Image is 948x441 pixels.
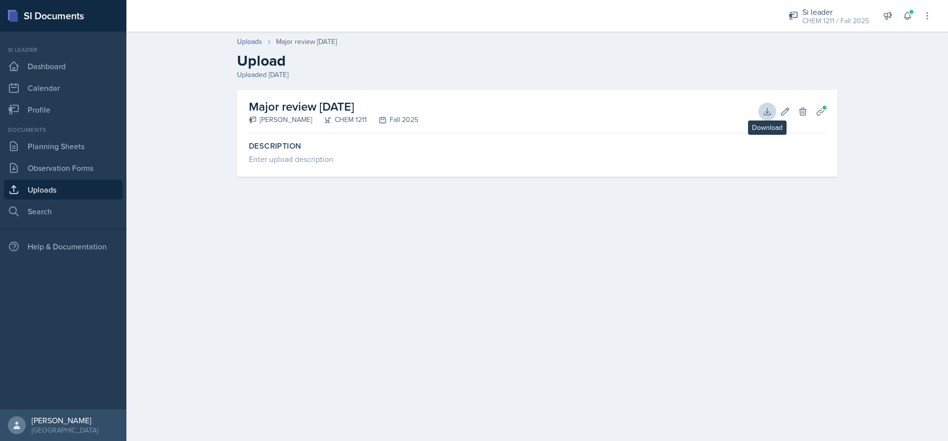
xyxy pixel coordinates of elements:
h2: Major review [DATE] [249,98,418,116]
a: Uploads [237,37,262,47]
div: Enter upload description [249,153,826,165]
label: Description [249,141,826,151]
a: Uploads [4,180,122,200]
div: Major review [DATE] [276,37,337,47]
button: Download [758,103,776,120]
a: Profile [4,100,122,120]
div: CHEM 1211 / Fall 2025 [802,16,869,26]
div: Si leader [802,6,869,18]
div: Si leader [4,45,122,54]
div: Documents [4,125,122,134]
div: [PERSON_NAME] [249,115,312,125]
a: Observation Forms [4,158,122,178]
div: Help & Documentation [4,237,122,256]
a: Search [4,201,122,221]
a: Planning Sheets [4,136,122,156]
div: Fall 2025 [367,115,418,125]
div: Uploaded [DATE] [237,70,837,80]
a: Dashboard [4,56,122,76]
a: Calendar [4,78,122,98]
div: [PERSON_NAME] [32,415,98,425]
h2: Upload [237,52,837,70]
div: CHEM 1211 [312,115,367,125]
div: [GEOGRAPHIC_DATA] [32,425,98,435]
